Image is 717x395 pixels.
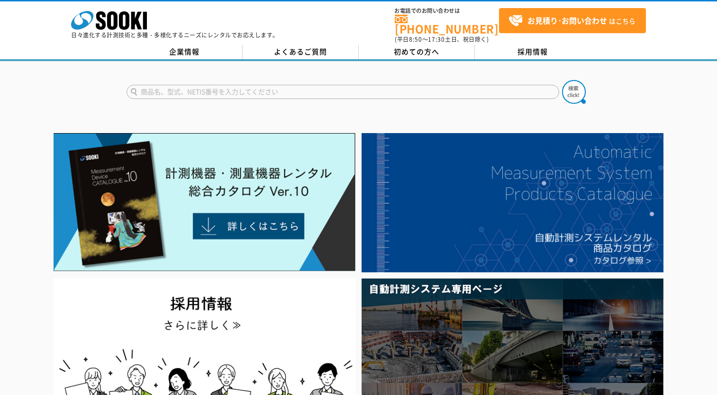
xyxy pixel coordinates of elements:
span: お電話でのお問い合わせは [395,8,499,14]
span: 17:30 [428,35,445,44]
input: 商品名、型式、NETIS番号を入力してください [127,85,559,99]
span: (平日 ～ 土日、祝日除く) [395,35,489,44]
a: 初めての方へ [359,45,475,59]
span: はこちら [508,14,635,28]
span: 8:50 [409,35,422,44]
a: お見積り･お問い合わせはこちら [499,8,646,33]
img: Catalog Ver10 [54,133,355,271]
img: btn_search.png [562,80,586,104]
a: [PHONE_NUMBER] [395,15,499,34]
span: 初めての方へ [394,46,439,57]
strong: お見積り･お問い合わせ [527,15,607,26]
a: 採用情報 [475,45,591,59]
a: よくあるご質問 [243,45,359,59]
img: 自動計測システムカタログ [362,133,663,272]
a: 企業情報 [127,45,243,59]
p: 日々進化する計測技術と多種・多様化するニーズにレンタルでお応えします。 [71,32,279,38]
